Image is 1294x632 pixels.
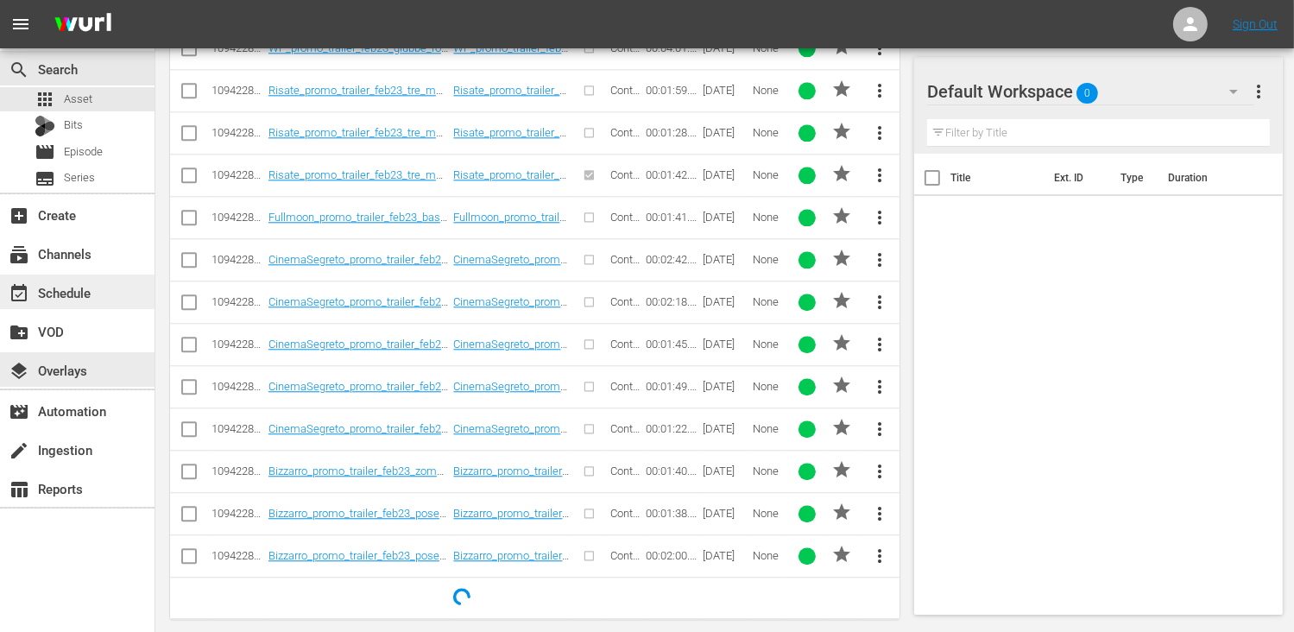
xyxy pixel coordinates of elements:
[211,549,263,562] div: 109422854
[9,244,29,265] span: Channels
[950,154,1043,202] th: Title
[453,253,569,292] a: CinemaSegreto_promo_trailer_feb23_i_criminali_della_metropoli_2
[268,126,448,152] a: Risate_promo_trailer_feb23_tre_mogli_2
[211,465,263,477] div: 109422856
[870,123,891,143] span: more_vert
[268,168,448,194] a: Risate_promo_trailer_feb23_tre_mogli_1
[831,544,852,565] span: PROMO
[870,334,891,355] span: more_vert
[453,84,569,110] a: Risate_promo_trailer_feb23_tre_mogli_3
[870,419,891,439] span: more_vert
[703,465,748,477] div: [DATE]
[870,461,891,482] span: more_vert
[1111,154,1158,202] th: Type
[41,4,124,45] img: ans4CAIJ8jUAAAAAAAAAAAAAAAAAAAAAAAAgQb4GAAAAAAAAAAAAAAAAAAAAAAAAJMjXAAAAAAAAAAAAAAAAAAAAAAAAgAT5G...
[610,126,640,152] span: Content
[64,143,103,161] span: Episode
[860,281,901,323] button: more_vert
[831,248,852,269] span: PROMO
[703,422,748,435] div: [DATE]
[646,380,697,393] div: 00:01:49.400
[268,549,448,575] a: Bizzarro_promo_trailer_feb23_poseidon_rex_1
[646,422,697,435] div: 00:01:22.320
[9,283,29,304] span: Schedule
[703,211,748,224] div: [DATE]
[35,142,55,162] span: Episode
[831,205,852,226] span: PROMO
[268,295,448,321] a: CinemaSegreto_promo_trailer_feb23_i_criminali_della_metropoli_1
[268,338,448,363] a: CinemaSegreto_promo_trailer_feb23_champagne_in_paradiso_3
[831,121,852,142] span: PROMO
[268,507,448,533] a: Bizzarro_promo_trailer_feb23_poseidon_rex_2
[860,197,901,238] button: more_vert
[211,380,263,393] div: 109422859
[1249,71,1270,112] button: more_vert
[9,60,29,80] span: Search
[870,292,891,313] span: more_vert
[9,205,29,226] span: Create
[453,295,569,334] a: CinemaSegreto_promo_trailer_feb23_i_criminali_della_metropoli_1
[860,493,901,534] button: more_vert
[610,295,640,321] span: Content
[453,422,567,461] a: CinemaSegreto_promo_trailer_feb23_champagne_in_paradiso_1
[610,380,640,406] span: Content
[870,546,891,566] span: more_vert
[453,338,567,376] a: CinemaSegreto_promo_trailer_feb23_champagne_in_paradiso_3
[753,338,783,351] div: None
[211,211,263,224] div: 109422863
[753,549,783,562] div: None
[646,168,697,181] div: 00:01:42.625
[753,84,783,97] div: None
[211,507,263,520] div: 109422855
[268,84,448,110] a: Risate_promo_trailer_feb23_tre_mogli_3
[453,465,569,490] a: Bizzarro_promo_trailer_feb23_zombies_in_love
[646,465,697,477] div: 00:01:40.458
[753,465,783,477] div: None
[753,168,783,181] div: None
[703,380,748,393] div: [DATE]
[860,408,901,450] button: more_vert
[646,211,697,224] div: 00:01:41.333
[1233,17,1278,31] a: Sign Out
[860,366,901,408] button: more_vert
[610,422,640,448] span: Content
[453,507,569,533] a: Bizzarro_promo_trailer_feb23_poseidon_rex_2
[9,322,29,343] span: VOD
[753,380,783,393] div: None
[453,211,569,237] a: Fullmoon_promo_trailer_feb23_baskin
[610,549,640,575] span: Content
[453,168,569,194] a: Risate_promo_trailer_feb23_tre_mogli_1
[870,207,891,228] span: more_vert
[268,380,448,406] a: CinemaSegreto_promo_trailer_feb23_champagne_in_paradiso_2
[9,401,29,422] span: Automation
[1249,81,1270,102] span: more_vert
[646,295,697,308] div: 00:02:18.458
[211,422,263,435] div: 109422858
[610,211,640,237] span: Content
[268,465,445,490] a: Bizzarro_promo_trailer_feb23_zombies_in_love
[753,507,783,520] div: None
[860,155,901,196] button: more_vert
[646,84,697,97] div: 00:01:59.125
[64,117,83,134] span: Bits
[703,253,748,266] div: [DATE]
[211,253,263,266] div: 109422862
[703,549,748,562] div: [DATE]
[1158,154,1262,202] th: Duration
[753,422,783,435] div: None
[610,84,640,110] span: Content
[860,535,901,577] button: more_vert
[35,89,55,110] span: Asset
[860,239,901,281] button: more_vert
[831,163,852,184] span: PROMO
[64,91,92,108] span: Asset
[703,338,748,351] div: [DATE]
[1044,154,1111,202] th: Ext. ID
[211,168,263,181] div: 109422866
[10,14,31,35] span: menu
[870,250,891,270] span: more_vert
[860,451,901,492] button: more_vert
[268,253,448,279] a: CinemaSegreto_promo_trailer_feb23_i_criminali_della_metropoli_2
[703,126,748,139] div: [DATE]
[211,84,263,97] div: 109422868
